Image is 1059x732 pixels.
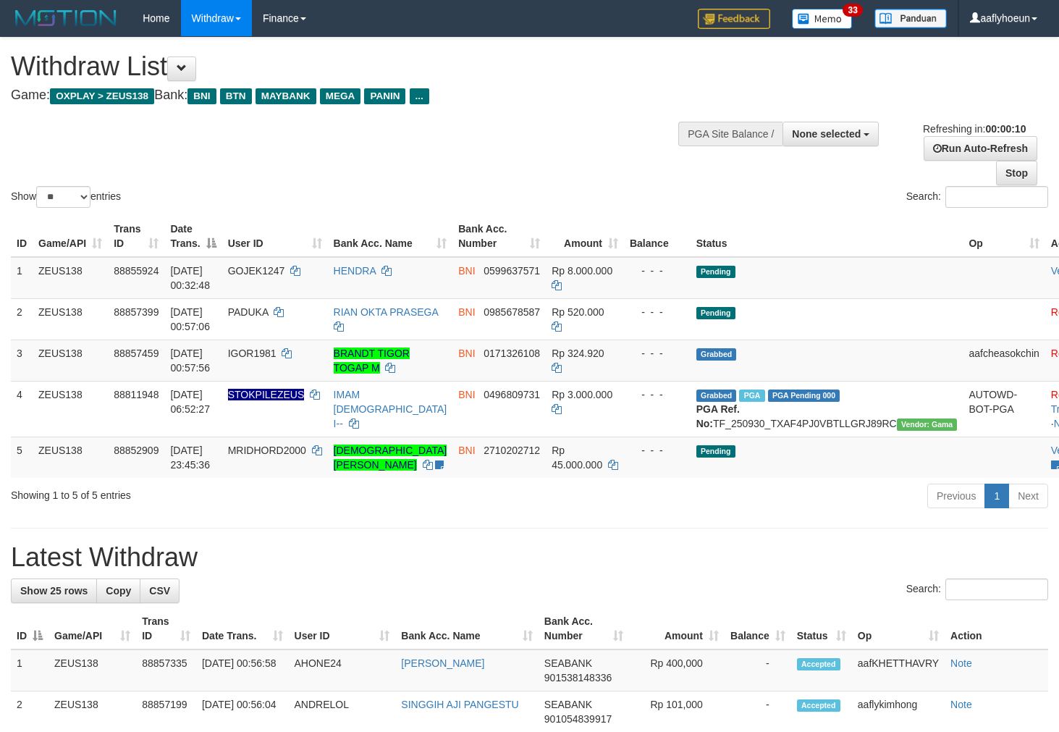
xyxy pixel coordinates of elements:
span: Rp 3.000.000 [552,389,612,400]
select: Showentries [36,186,90,208]
a: Stop [996,161,1037,185]
a: [DEMOGRAPHIC_DATA][PERSON_NAME] [334,445,447,471]
th: Trans ID: activate to sort column ascending [108,216,164,257]
label: Search: [906,579,1048,600]
span: IGOR1981 [228,348,277,359]
td: ZEUS138 [33,381,108,437]
div: - - - [630,305,685,319]
td: ZEUS138 [33,257,108,299]
span: Copy 0599637571 to clipboard [484,265,540,277]
span: ... [410,88,429,104]
img: panduan.png [874,9,947,28]
a: RIAN OKTA PRASEGA [334,306,438,318]
td: AUTOWD-BOT-PGA [963,381,1045,437]
span: BTN [220,88,252,104]
th: Status [691,216,963,257]
div: - - - [630,443,685,458]
span: 88811948 [114,389,159,400]
div: PGA Site Balance / [678,122,782,146]
span: BNI [458,306,475,318]
span: Copy [106,585,131,597]
span: Show 25 rows [20,585,88,597]
span: 88852909 [114,445,159,456]
td: - [725,649,791,691]
h4: Game: Bank: [11,88,691,103]
span: PANIN [364,88,405,104]
th: Amount: activate to sort column ascending [629,608,724,649]
td: TF_250930_TXAF4PJ0VBTLLGRJ89RC [691,381,963,437]
input: Search: [945,186,1048,208]
span: 88857459 [114,348,159,359]
span: MAYBANK [256,88,316,104]
span: None selected [792,128,861,140]
th: Bank Acc. Number: activate to sort column ascending [452,216,546,257]
span: Nama rekening ada tanda titik/strip, harap diedit [228,389,305,400]
span: [DATE] 23:45:36 [170,445,210,471]
a: Show 25 rows [11,579,97,603]
span: Pending [696,307,735,319]
th: Balance [624,216,691,257]
label: Search: [906,186,1048,208]
th: Bank Acc. Number: activate to sort column ascending [539,608,630,649]
th: Amount: activate to sort column ascending [546,216,624,257]
span: [DATE] 06:52:27 [170,389,210,415]
td: AHONE24 [289,649,396,691]
td: 5 [11,437,33,478]
h1: Withdraw List [11,52,691,81]
span: BNI [458,348,475,359]
span: Rp 520.000 [552,306,604,318]
td: Rp 400,000 [629,649,724,691]
span: Refreshing in: [923,123,1026,135]
span: BNI [458,445,475,456]
a: BRANDT TIGOR TOGAP M [334,348,410,374]
span: PGA Pending [768,390,840,402]
span: Accepted [797,658,840,670]
span: MEGA [320,88,361,104]
span: Rp 45.000.000 [552,445,602,471]
td: ZEUS138 [33,298,108,340]
span: Copy 0496809731 to clipboard [484,389,540,400]
span: BNI [458,389,475,400]
span: BNI [187,88,216,104]
span: Marked by aafsreyleap [739,390,764,402]
span: 88857399 [114,306,159,318]
td: 88857335 [136,649,196,691]
span: [DATE] 00:57:56 [170,348,210,374]
span: BNI [458,265,475,277]
span: Rp 8.000.000 [552,265,612,277]
span: Copy 0171326108 to clipboard [484,348,540,359]
div: - - - [630,387,685,402]
td: aafKHETTHAVRY [852,649,945,691]
th: Op: activate to sort column ascending [963,216,1045,257]
a: Copy [96,579,140,603]
img: Button%20Memo.svg [792,9,853,29]
span: SEABANK [544,699,592,710]
img: Feedback.jpg [698,9,770,29]
span: Grabbed [696,348,737,361]
div: - - - [630,264,685,278]
span: Accepted [797,699,840,712]
a: Next [1008,484,1048,508]
th: Bank Acc. Name: activate to sort column ascending [395,608,539,649]
span: Pending [696,445,735,458]
td: 4 [11,381,33,437]
th: ID [11,216,33,257]
th: Bank Acc. Name: activate to sort column ascending [328,216,453,257]
th: Date Trans.: activate to sort column descending [164,216,221,257]
button: None selected [782,122,879,146]
span: Vendor URL: https://trx31.1velocity.biz [897,418,958,431]
td: ZEUS138 [33,437,108,478]
a: Note [950,699,972,710]
span: Pending [696,266,735,278]
th: Date Trans.: activate to sort column ascending [196,608,289,649]
div: Showing 1 to 5 of 5 entries [11,482,431,502]
a: 1 [984,484,1009,508]
th: User ID: activate to sort column ascending [289,608,396,649]
span: CSV [149,585,170,597]
th: Status: activate to sort column ascending [791,608,852,649]
td: 3 [11,340,33,381]
span: [DATE] 00:32:48 [170,265,210,291]
a: CSV [140,579,180,603]
td: 1 [11,649,48,691]
span: MRIDHORD2000 [228,445,306,456]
